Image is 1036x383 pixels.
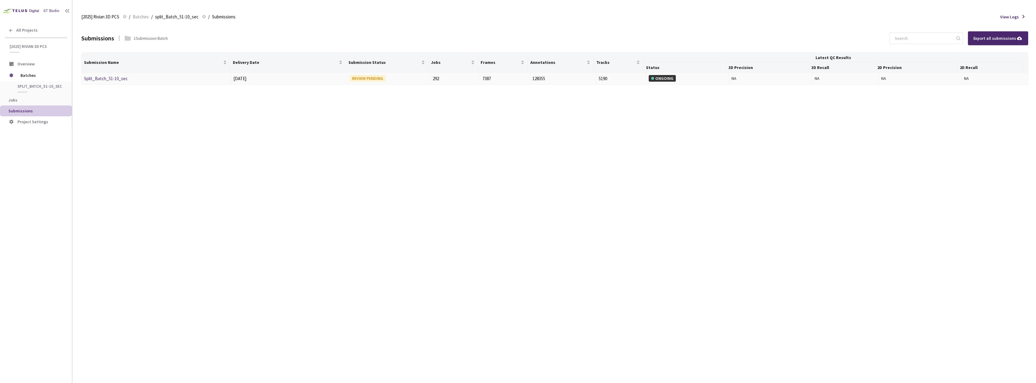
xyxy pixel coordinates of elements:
span: Submissions [212,13,236,20]
span: Batches [133,13,149,20]
span: [2025] Rivian 3D PCS [81,13,119,20]
a: Split_Batch_51-10_sec [84,76,128,81]
div: 128355 [532,75,594,82]
span: Submissions [8,108,33,114]
span: Batches [20,69,62,81]
div: Submissions [81,33,114,43]
div: NA [881,75,959,82]
th: Latest QC Results [644,53,1024,63]
th: Tracks [594,53,644,73]
th: Delivery Date [230,53,346,73]
div: REVIEW PENDING [350,75,385,82]
th: 3D Precision [726,63,809,73]
div: 7387 [482,75,527,82]
th: Submission Status [346,53,429,73]
span: split_Batch_51-10_sec [155,13,198,20]
div: 5190 [599,75,643,82]
th: Annotations [528,53,594,73]
li: / [208,13,210,20]
span: [2025] Rivian 3D PCS [10,44,64,49]
input: Search [891,33,955,44]
th: Submission Name [82,53,230,73]
div: 1 Submission Batch [134,35,168,42]
span: View Logs [1000,14,1019,20]
span: Tracks [596,60,635,65]
th: 3D Recall [809,63,875,73]
span: Submission Name [84,60,222,65]
div: NA [964,75,1025,82]
span: Jobs [431,60,470,65]
th: Frames [478,53,528,73]
span: Project Settings [17,119,48,124]
span: Jobs [8,97,17,103]
div: 292 [433,75,477,82]
th: Status [644,63,726,73]
th: 2D Precision [875,63,957,73]
div: ONGOING [649,75,676,82]
th: 2D Recall [957,63,1024,73]
div: Export all submissions [973,35,1023,42]
div: NA [815,75,876,82]
div: GT Studio [43,8,59,14]
span: Annotations [530,60,586,65]
span: Delivery Date [233,60,338,65]
span: Frames [481,60,520,65]
span: Submission Status [348,60,420,65]
div: NA [732,75,810,82]
li: / [151,13,153,20]
li: / [129,13,130,20]
a: Batches [132,13,150,20]
span: split_Batch_51-10_sec [17,84,62,89]
span: All Projects [16,28,38,33]
span: Overview [17,61,35,67]
th: Jobs [429,53,478,73]
div: [DATE] [233,75,345,82]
